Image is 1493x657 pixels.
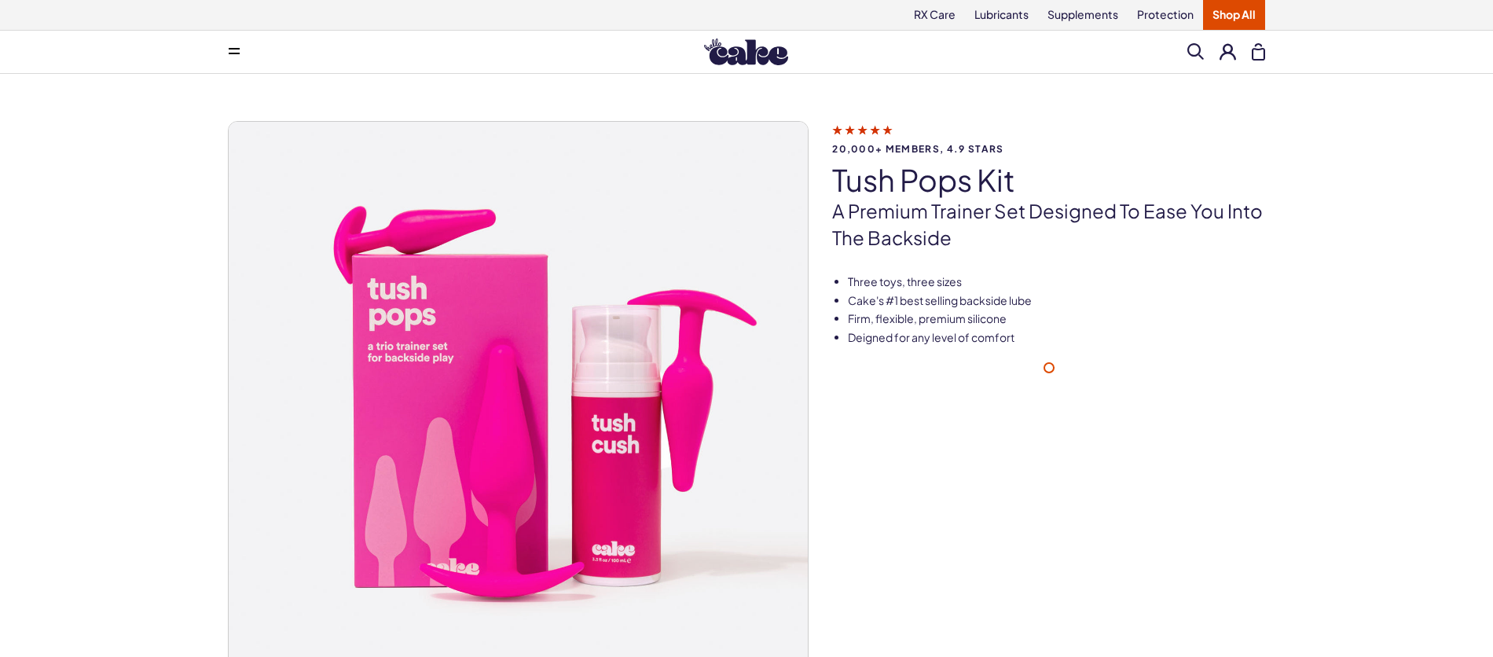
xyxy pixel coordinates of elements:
li: Deigned for any level of comfort [848,330,1265,346]
img: Hello Cake [704,39,788,65]
span: 20,000+ members, 4.9 stars [832,144,1265,154]
a: 20,000+ members, 4.9 stars [832,123,1265,154]
h1: tush pops kit [832,163,1265,196]
p: A premium trainer set designed to ease you into the backside [832,198,1265,251]
li: Three toys, three sizes [848,274,1265,290]
li: Firm, flexible, premium silicone [848,311,1265,327]
li: Cake's #1 best selling backside lube [848,293,1265,309]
